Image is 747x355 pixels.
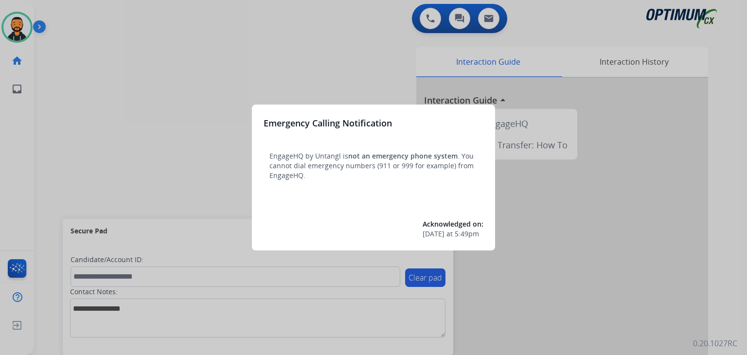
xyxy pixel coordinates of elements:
p: 0.20.1027RC [693,337,737,349]
span: Acknowledged on: [423,219,483,229]
div: at [423,229,483,239]
span: not an emergency phone system [348,151,458,160]
span: 5:49pm [455,229,479,239]
span: [DATE] [423,229,445,239]
p: EngageHQ by Untangl is . You cannot dial emergency numbers (911 or 999 for example) from EngageHQ. [269,151,478,180]
h3: Emergency Calling Notification [264,116,392,130]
